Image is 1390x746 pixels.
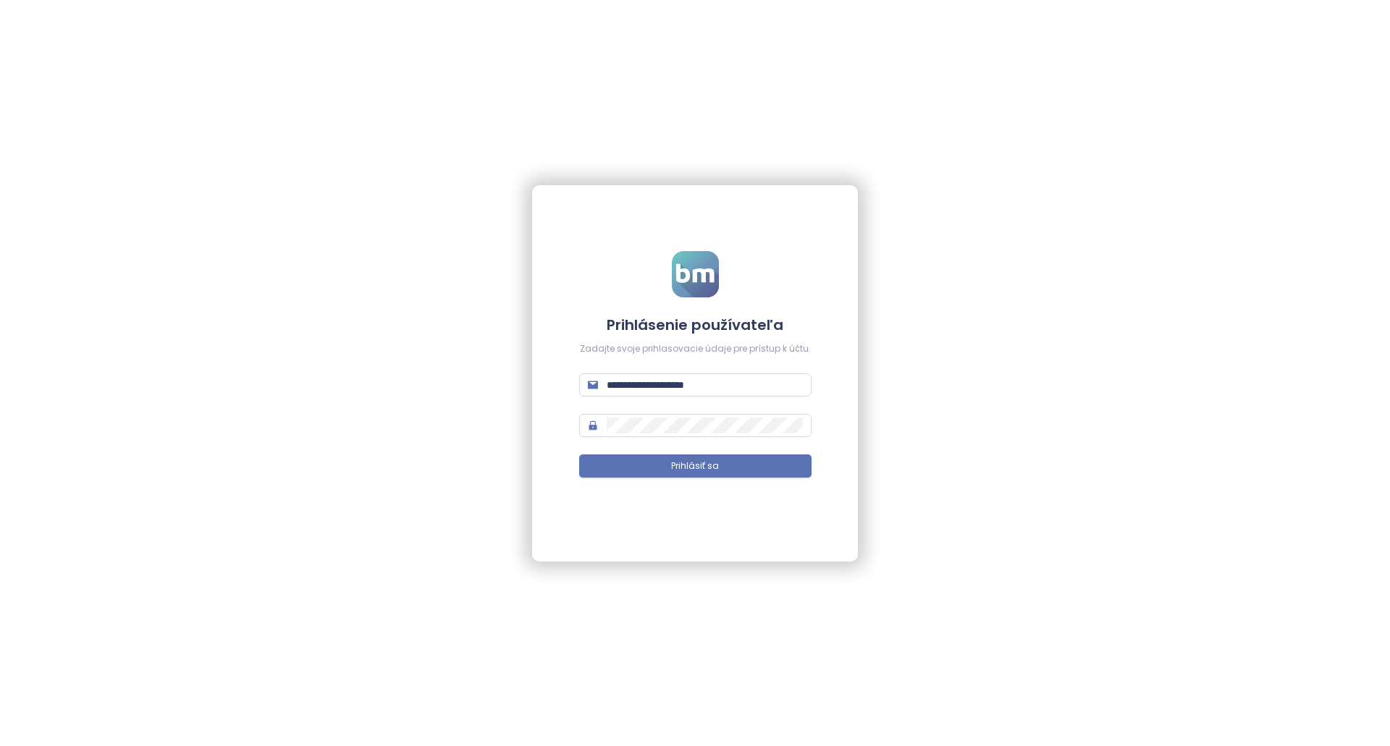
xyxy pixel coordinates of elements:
[579,454,812,478] button: Prihlásiť sa
[588,380,598,390] span: mail
[579,342,812,356] div: Zadajte svoje prihlasovacie údaje pre prístup k účtu.
[588,420,598,431] span: lock
[579,315,812,335] h4: Prihlásenie používateľa
[672,251,719,297] img: logo
[671,459,719,473] span: Prihlásiť sa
